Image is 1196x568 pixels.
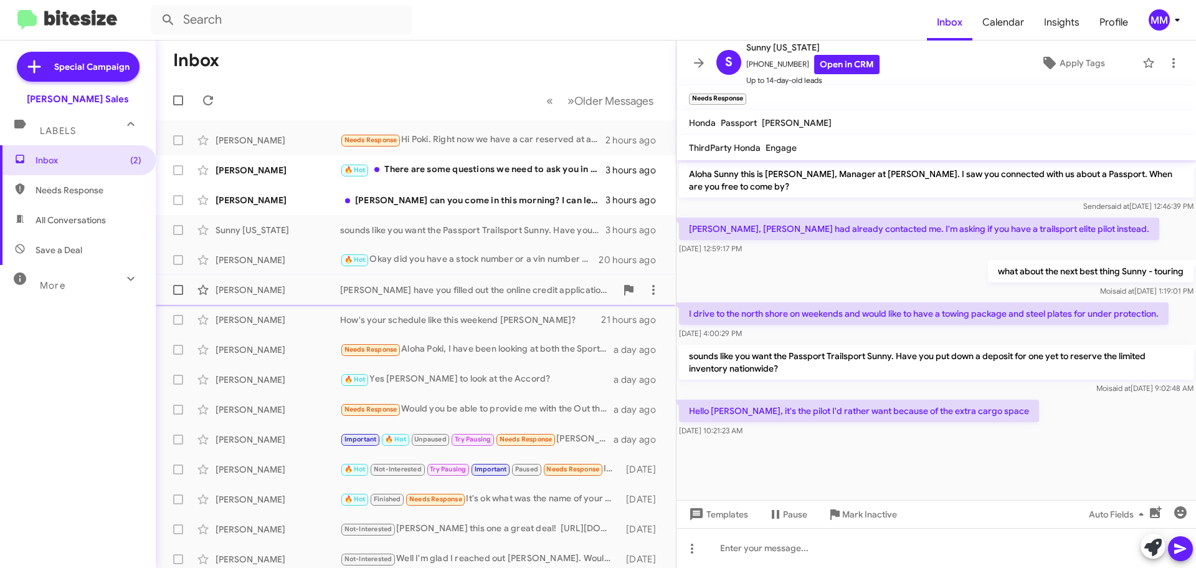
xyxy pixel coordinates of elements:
[374,495,401,503] span: Finished
[783,503,807,526] span: Pause
[1100,286,1194,296] span: Moi [DATE] 1:19:01 PM
[216,224,340,236] div: Sunny [US_STATE]
[679,163,1194,198] p: Aloha Sunny this is [PERSON_NAME], Manager at [PERSON_NAME]. I saw you connected with us about a ...
[340,163,605,177] div: There are some questions we need to ask you in person but we are willing to work with you. Are yo...
[1034,4,1089,41] a: Insights
[40,280,65,291] span: More
[689,117,716,128] span: Honda
[216,194,340,206] div: [PERSON_NAME]
[679,400,1039,422] p: Hello [PERSON_NAME], it's the pilot I'd rather want because of the extra cargo space
[344,525,392,533] span: Not-Interested
[340,522,620,536] div: [PERSON_NAME] this one a great deal! [URL][DOMAIN_NAME][US_VEHICLE_IDENTIFICATION_NUMBER] When ca...
[1009,52,1136,74] button: Apply Tags
[620,493,666,506] div: [DATE]
[515,465,538,473] span: Paused
[689,94,746,105] small: Needs Response
[746,55,880,74] span: [PHONE_NUMBER]
[340,462,620,476] div: I will and thank you so much
[344,256,366,264] span: 🔥 Hot
[539,88,561,113] button: Previous
[1138,9,1182,31] button: MM
[605,134,666,147] div: 2 hours ago
[1089,503,1149,526] span: Auto Fields
[340,284,616,296] div: [PERSON_NAME] have you filled out the online credit application that your associate [PERSON_NAME]...
[500,435,553,443] span: Needs Response
[374,465,422,473] span: Not-Interested
[842,503,897,526] span: Mark Inactive
[344,465,366,473] span: 🔥 Hot
[216,284,340,296] div: [PERSON_NAME]
[36,184,141,196] span: Needs Response
[216,134,340,147] div: [PERSON_NAME]
[27,93,129,105] div: [PERSON_NAME] Sales
[216,403,340,416] div: [PERSON_NAME]
[344,375,366,383] span: 🔥 Hot
[605,194,666,206] div: 3 hours ago
[36,154,141,166] span: Inbox
[686,503,748,526] span: Templates
[344,405,397,413] span: Needs Response
[676,503,758,526] button: Templates
[1149,9,1170,31] div: MM
[614,403,666,416] div: a day ago
[1089,4,1138,41] a: Profile
[216,523,340,536] div: [PERSON_NAME]
[17,52,140,82] a: Special Campaign
[689,142,761,153] span: ThirdParty Honda
[344,495,366,503] span: 🔥 Hot
[1109,383,1131,393] span: said at
[173,51,219,70] h1: Inbox
[927,4,972,41] a: Inbox
[614,433,666,446] div: a day ago
[614,344,666,356] div: a day ago
[1079,503,1159,526] button: Auto Fields
[605,224,666,236] div: 3 hours ago
[40,125,76,137] span: Labels
[216,254,340,266] div: [PERSON_NAME]
[679,329,742,338] span: [DATE] 4:00:29 PM
[762,117,832,128] span: [PERSON_NAME]
[414,435,447,443] span: Unpaused
[567,93,574,108] span: »
[344,555,392,563] span: Not-Interested
[340,492,620,506] div: It's ok what was the name of your finance guys over there?
[216,344,340,356] div: [PERSON_NAME]
[1108,201,1129,211] span: said at
[546,93,553,108] span: «
[340,194,605,206] div: [PERSON_NAME] can you come in this morning? I can let [PERSON_NAME] know you are coming and also ...
[560,88,661,113] button: Next
[36,214,106,226] span: All Conversations
[601,314,666,326] div: 21 hours ago
[539,88,661,113] nav: Page navigation example
[340,402,614,416] div: Would you be able to provide me with the Out the Door price of the 2025 Honda Pilot EX-L Radiant Red
[216,373,340,386] div: [PERSON_NAME]
[679,302,1169,325] p: I drive to the north shore on weekends and would like to have a towing package and steel plates f...
[340,314,601,326] div: How's your schedule like this weekend [PERSON_NAME]?
[216,433,340,446] div: [PERSON_NAME]
[725,52,733,72] span: S
[766,142,797,153] span: Engage
[620,463,666,476] div: [DATE]
[1113,286,1134,296] span: said at
[546,465,599,473] span: Needs Response
[972,4,1034,41] a: Calendar
[340,432,614,446] div: [PERSON_NAME]. I am touching base - I am ready to put down a hold deposit and I see you have a bl...
[817,503,907,526] button: Mark Inactive
[340,133,605,147] div: Hi Poki. Right now we have a car reserved at another dealership. This weekend is not good for us ...
[758,503,817,526] button: Pause
[385,435,406,443] span: 🔥 Hot
[340,253,599,267] div: Okay did you have a stock number or a vin number or a CRV you want in our inventory?
[54,60,130,73] span: Special Campaign
[344,166,366,174] span: 🔥 Hot
[344,435,377,443] span: Important
[721,117,757,128] span: Passport
[151,5,412,35] input: Search
[216,553,340,566] div: [PERSON_NAME]
[455,435,491,443] span: Try Pausing
[340,372,614,387] div: Yes [PERSON_NAME] to look at the Accord?
[36,244,82,256] span: Save a Deal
